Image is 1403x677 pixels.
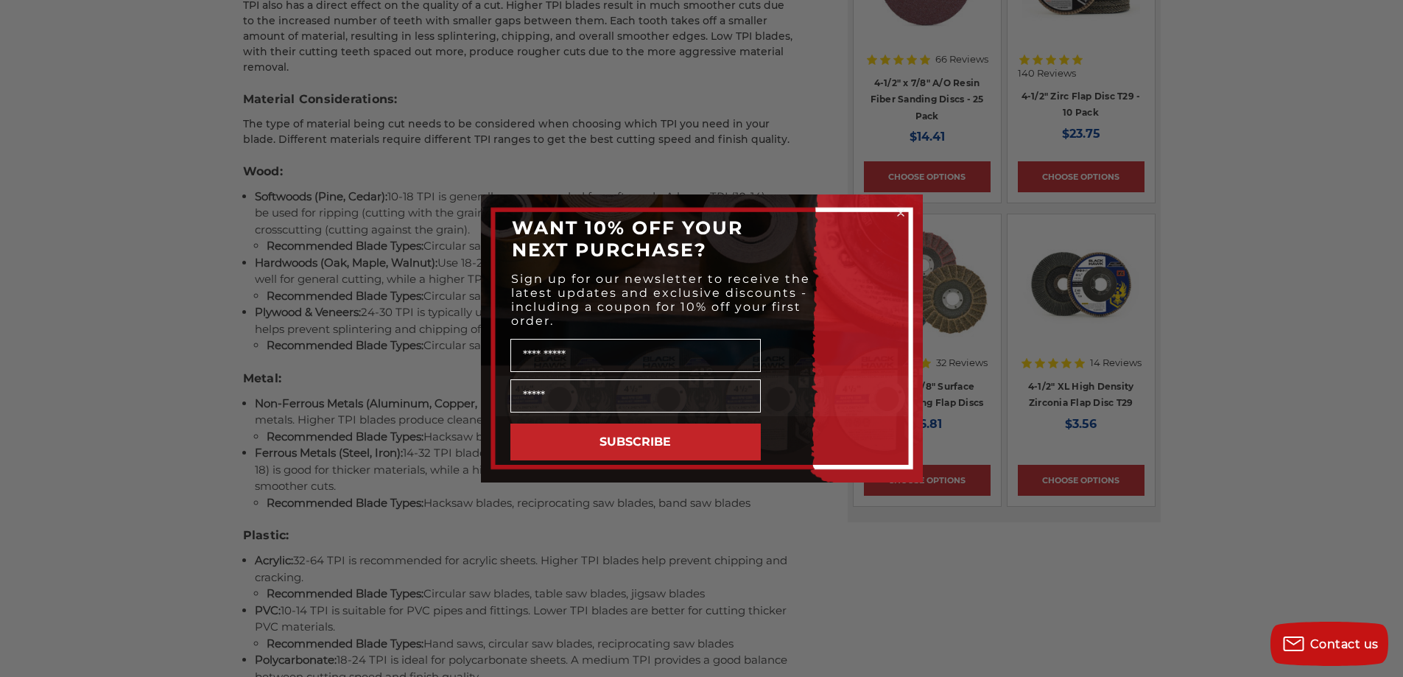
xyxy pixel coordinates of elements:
[512,217,743,261] span: WANT 10% OFF YOUR NEXT PURCHASE?
[510,379,761,413] input: Email
[1270,622,1388,666] button: Contact us
[893,206,908,220] button: Close dialog
[511,272,810,328] span: Sign up for our newsletter to receive the latest updates and exclusive discounts - including a co...
[1310,637,1379,651] span: Contact us
[510,424,761,460] button: SUBSCRIBE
